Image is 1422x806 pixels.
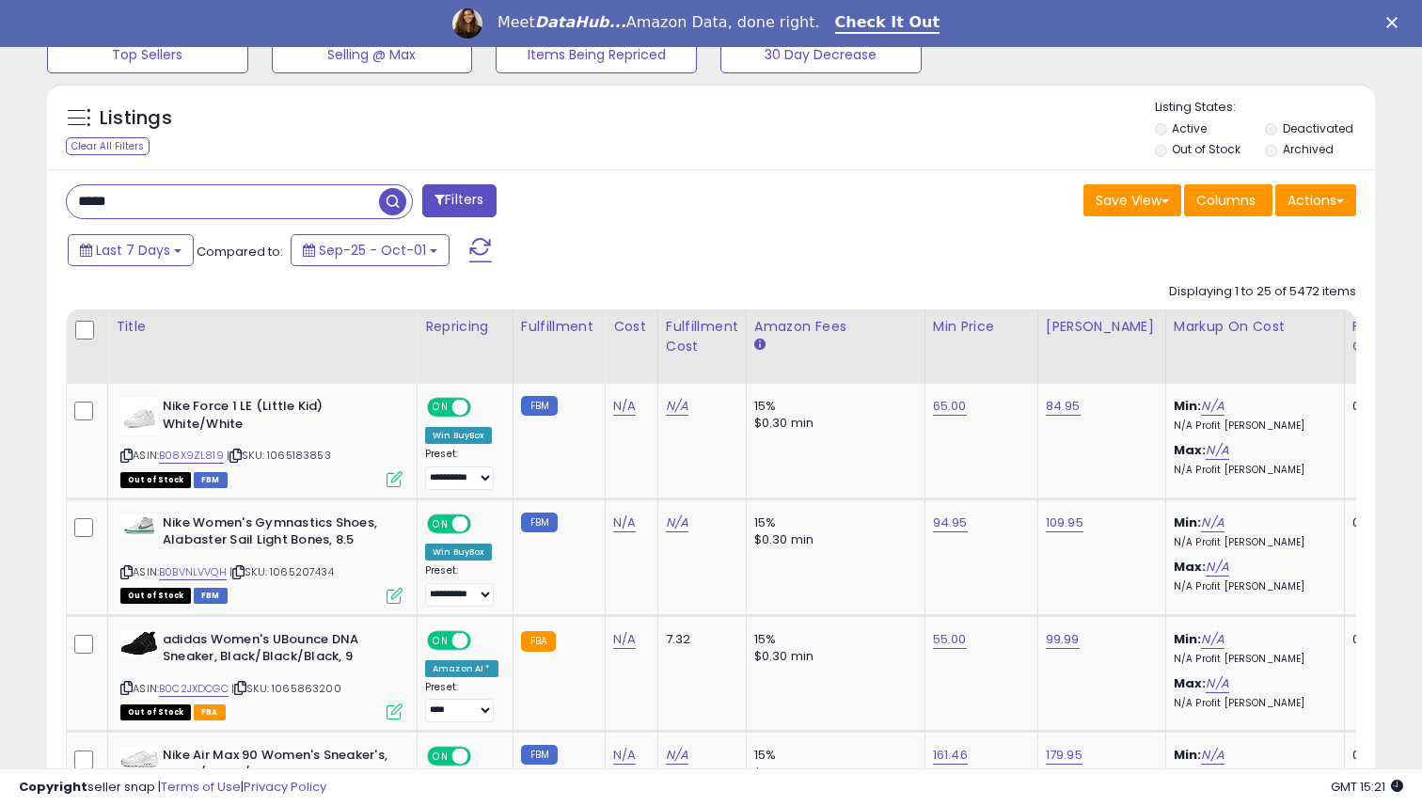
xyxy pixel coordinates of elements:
[1174,630,1202,648] b: Min:
[1174,697,1330,710] p: N/A Profit [PERSON_NAME]
[163,514,391,554] b: Nike Women's Gymnastics Shoes, Alabaster Sail Light Bones, 8.5
[835,13,940,34] a: Check It Out
[1083,184,1181,216] button: Save View
[1283,141,1334,157] label: Archived
[1169,283,1356,301] div: Displaying 1 to 25 of 5472 items
[666,746,688,765] a: N/A
[1174,580,1330,593] p: N/A Profit [PERSON_NAME]
[933,397,967,416] a: 65.00
[1046,514,1083,532] a: 109.95
[666,514,688,532] a: N/A
[100,105,172,132] h5: Listings
[66,137,150,155] div: Clear All Filters
[1196,191,1256,210] span: Columns
[120,631,158,656] img: 319PtG1rOJL._SL40_.jpg
[754,337,766,354] small: Amazon Fees.
[1172,141,1240,157] label: Out of Stock
[498,13,820,32] div: Meet Amazon Data, done right.
[754,514,910,531] div: 15%
[754,631,910,648] div: 15%
[521,317,597,337] div: Fulfillment
[120,398,403,485] div: ASIN:
[1174,653,1330,666] p: N/A Profit [PERSON_NAME]
[425,564,498,607] div: Preset:
[120,631,403,719] div: ASIN:
[666,631,732,648] div: 7.32
[613,630,636,649] a: N/A
[429,400,452,416] span: ON
[613,397,636,416] a: N/A
[1275,184,1356,216] button: Actions
[521,745,558,765] small: FBM
[319,241,426,260] span: Sep-25 - Oct-01
[1201,514,1224,532] a: N/A
[666,397,688,416] a: N/A
[1174,746,1202,764] b: Min:
[1046,397,1081,416] a: 84.95
[1352,514,1411,531] div: 0
[291,234,450,266] button: Sep-25 - Oct-01
[425,681,498,723] div: Preset:
[1206,558,1228,577] a: N/A
[720,36,922,73] button: 30 Day Decrease
[429,515,452,531] span: ON
[159,448,224,464] a: B08X9ZL819
[422,184,496,217] button: Filters
[1206,441,1228,460] a: N/A
[1386,17,1405,28] div: Close
[229,564,334,579] span: | SKU: 1065207434
[429,632,452,648] span: ON
[468,400,498,416] span: OFF
[163,747,391,786] b: Nike Air Max 90 Women's Sneaker's, White/White/White, Size 9
[1046,746,1082,765] a: 179.95
[1352,317,1417,356] div: Fulfillable Quantity
[1172,120,1207,136] label: Active
[468,515,498,531] span: OFF
[159,564,227,580] a: B0BVNLVVQH
[1184,184,1272,216] button: Columns
[1165,309,1344,384] th: The percentage added to the cost of goods (COGS) that forms the calculator for Min & Max prices.
[120,704,191,720] span: All listings that are currently out of stock and unavailable for purchase on Amazon
[1352,631,1411,648] div: 0
[194,704,226,720] span: FBA
[1174,397,1202,415] b: Min:
[244,778,326,796] a: Privacy Policy
[521,631,556,652] small: FBA
[19,778,87,796] strong: Copyright
[521,396,558,416] small: FBM
[425,317,505,337] div: Repricing
[1206,674,1228,693] a: N/A
[227,448,331,463] span: | SKU: 1065183853
[19,779,326,797] div: seller snap | |
[161,778,241,796] a: Terms of Use
[197,243,283,261] span: Compared to:
[96,241,170,260] span: Last 7 Days
[120,588,191,604] span: All listings that are currently out of stock and unavailable for purchase on Amazon
[468,632,498,648] span: OFF
[1174,441,1207,459] b: Max:
[613,514,636,532] a: N/A
[47,36,248,73] button: Top Sellers
[1174,317,1336,337] div: Markup on Cost
[754,747,910,764] div: 15%
[116,317,409,337] div: Title
[425,544,492,561] div: Win BuyBox
[1155,99,1376,117] p: Listing States:
[1046,630,1080,649] a: 99.99
[1174,536,1330,549] p: N/A Profit [PERSON_NAME]
[1352,747,1411,764] div: 0
[159,681,229,697] a: B0C2JXDCGC
[933,630,967,649] a: 55.00
[425,427,492,444] div: Win BuyBox
[1201,397,1224,416] a: N/A
[1174,419,1330,433] p: N/A Profit [PERSON_NAME]
[194,472,228,488] span: FBM
[120,514,403,602] div: ASIN:
[120,472,191,488] span: All listings that are currently out of stock and unavailable for purchase on Amazon
[1352,398,1411,415] div: 0
[613,317,650,337] div: Cost
[1174,674,1207,692] b: Max:
[231,681,341,696] span: | SKU: 1065863200
[425,660,498,677] div: Amazon AI *
[613,746,636,765] a: N/A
